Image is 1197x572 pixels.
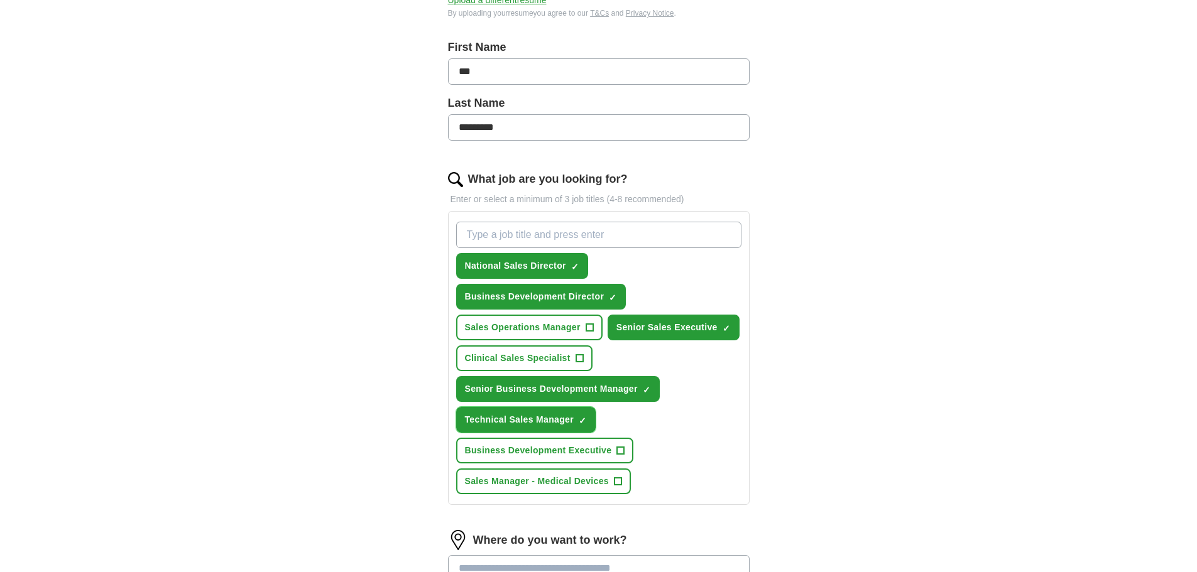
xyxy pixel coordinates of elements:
[456,345,593,371] button: Clinical Sales Specialist
[465,475,609,488] span: Sales Manager - Medical Devices
[465,352,571,365] span: Clinical Sales Specialist
[448,39,750,56] label: First Name
[448,193,750,206] p: Enter or select a minimum of 3 job titles (4-8 recommended)
[590,9,609,18] a: T&Cs
[456,468,631,494] button: Sales Manager - Medical Devices
[456,407,596,433] button: Technical Sales Manager✓
[465,413,574,426] span: Technical Sales Manager
[616,321,718,334] span: Senior Sales Executive
[608,315,740,340] button: Senior Sales Executive✓
[456,284,626,310] button: Business Development Director✓
[609,293,616,303] span: ✓
[448,172,463,187] img: search.png
[579,416,586,426] span: ✓
[448,95,750,112] label: Last Name
[465,382,638,396] span: Senior Business Development Manager
[456,222,741,248] input: Type a job title and press enter
[448,8,750,19] div: By uploading your resume you agree to our and .
[456,376,660,402] button: Senior Business Development Manager✓
[456,438,634,463] button: Business Development Executive
[723,323,730,333] span: ✓
[473,532,627,549] label: Where do you want to work?
[465,321,581,334] span: Sales Operations Manager
[465,259,566,273] span: National Sales Director
[456,253,588,279] button: National Sales Director✓
[643,385,650,395] span: ✓
[626,9,674,18] a: Privacy Notice
[465,290,604,303] span: Business Development Director
[468,171,628,188] label: What job are you looking for?
[448,530,468,550] img: location.png
[571,262,579,272] span: ✓
[456,315,603,340] button: Sales Operations Manager
[465,444,612,457] span: Business Development Executive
